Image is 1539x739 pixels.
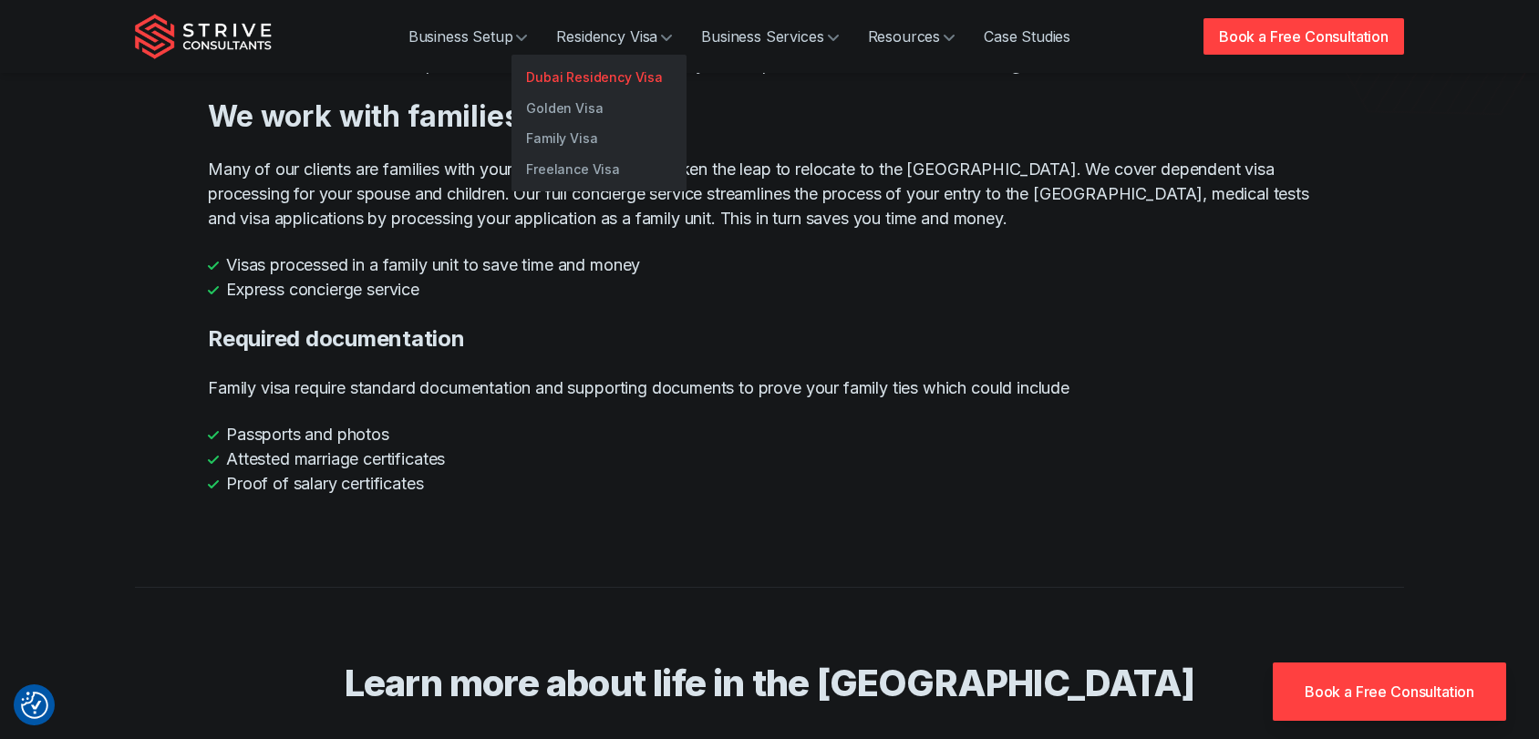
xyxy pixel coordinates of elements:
a: Book a Free Consultation [1273,662,1506,721]
a: Freelance Visa [511,154,687,185]
a: Business Setup [394,18,542,55]
a: Business Services [687,18,852,55]
img: Revisit consent button [21,692,48,719]
a: Dubai Residency Visa [511,62,687,93]
a: Family Visa [511,123,687,154]
a: Resources [853,18,970,55]
img: Strive Consultants [135,14,272,59]
p: Many of our clients are families with young children that have taken the leap to relocate to the ... [208,157,1331,231]
a: Residency Visa [542,18,687,55]
a: Case Studies [969,18,1085,55]
h3: We work with families [208,98,1331,135]
li: Passports and photos [208,422,1331,446]
h4: Required documentation [208,323,1331,354]
h3: Learn more about life in the [GEOGRAPHIC_DATA] [135,661,1404,706]
li: Visas processed in a family unit to save time and money [208,252,1331,277]
li: Proof of salary certificates [208,471,1331,496]
button: Consent Preferences [21,692,48,719]
li: Attested marriage certificates [208,446,1331,471]
a: Book a Free Consultation [1203,18,1404,55]
p: Family visa require standard documentation and supporting documents to prove your family ties whi... [208,375,1331,400]
a: Golden Visa [511,93,687,124]
li: Express concierge service [208,277,1331,302]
